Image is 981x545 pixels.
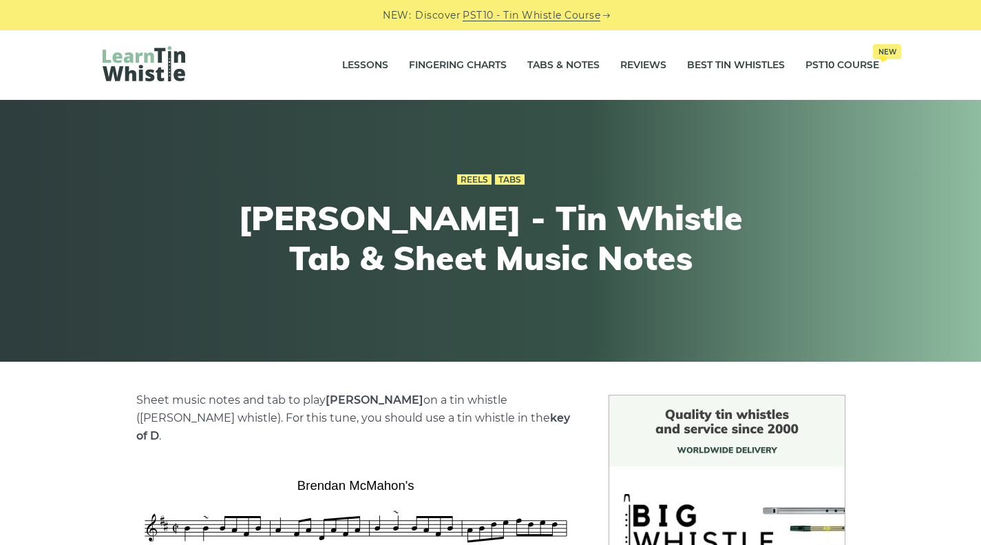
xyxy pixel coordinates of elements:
[238,198,744,278] h1: [PERSON_NAME] - Tin Whistle Tab & Sheet Music Notes
[457,174,492,185] a: Reels
[620,48,666,83] a: Reviews
[342,48,388,83] a: Lessons
[495,174,525,185] a: Tabs
[873,44,901,59] span: New
[103,46,185,81] img: LearnTinWhistle.com
[326,393,423,407] strong: [PERSON_NAME]
[136,391,576,445] p: Sheet music notes and tab to play on a tin whistle ([PERSON_NAME] whistle). For this tune, you sh...
[527,48,600,83] a: Tabs & Notes
[409,48,507,83] a: Fingering Charts
[687,48,785,83] a: Best Tin Whistles
[136,411,570,442] strong: key of D
[805,48,879,83] a: PST10 CourseNew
